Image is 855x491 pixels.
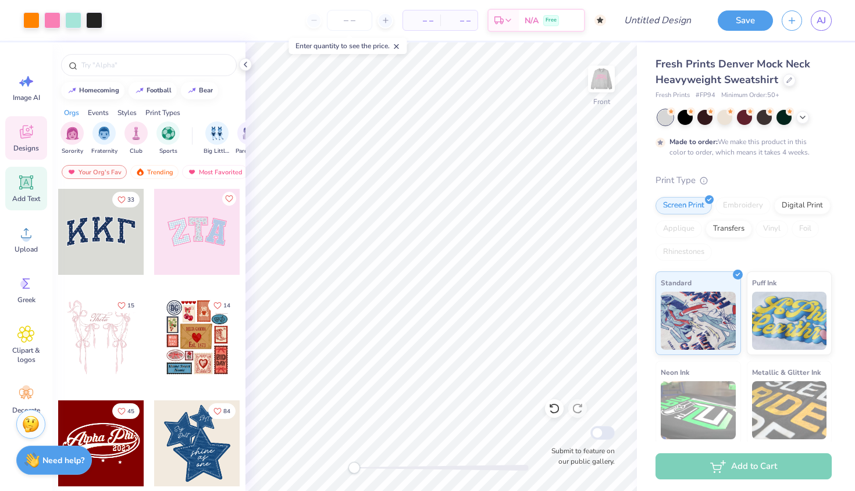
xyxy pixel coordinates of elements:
button: Like [112,298,140,313]
img: Puff Ink [752,292,827,350]
span: – – [410,15,433,27]
button: bear [181,82,218,99]
span: Parent's Weekend [236,147,262,156]
a: AJ [811,10,832,31]
input: Untitled Design [615,9,700,32]
div: filter for Sorority [60,121,84,156]
button: Like [208,298,236,313]
div: Rhinestones [655,243,712,261]
div: Foil [792,220,819,238]
span: Sports [159,147,177,156]
div: Most Favorited [182,165,248,179]
span: Club [130,147,142,156]
div: filter for Sports [156,121,180,156]
div: Accessibility label [348,462,360,474]
img: Parent's Weekend Image [243,127,256,140]
span: # FP94 [696,91,715,101]
div: Enter quantity to see the price. [289,38,407,54]
img: trend_line.gif [135,87,144,94]
button: Like [112,403,140,419]
div: filter for Club [124,121,148,156]
span: 45 [127,408,134,414]
div: Screen Print [655,197,712,214]
div: Trending [130,165,179,179]
img: trend_line.gif [187,87,197,94]
span: 14 [223,303,230,309]
button: filter button [156,121,180,156]
img: Sorority Image [66,127,79,140]
span: Free [546,16,557,24]
span: AJ [817,14,826,27]
button: football [129,82,177,99]
img: Fraternity Image [98,127,111,140]
img: most_fav.gif [67,168,76,176]
span: Add Text [12,194,40,203]
span: – – [447,15,471,27]
img: Metallic & Glitter Ink [752,381,827,439]
div: Embroidery [715,197,771,214]
span: Fresh Prints [655,91,690,101]
div: filter for Parent's Weekend [236,121,262,156]
span: Neon Ink [661,366,689,378]
img: Club Image [130,127,142,140]
img: most_fav.gif [187,168,197,176]
label: Submit to feature on our public gallery. [545,446,615,467]
div: We make this product in this color to order, which means it takes 4 weeks. [669,137,813,157]
div: Print Type [655,174,832,187]
button: Like [112,192,140,207]
span: Upload [15,245,38,254]
div: Applique [655,220,702,238]
span: Image AI [13,93,40,102]
button: Save [718,10,773,31]
span: Big Little Reveal [204,147,230,156]
strong: Made to order: [669,137,718,146]
img: Neon Ink [661,381,736,439]
span: Greek [17,295,35,304]
div: Orgs [64,107,79,118]
button: Like [208,403,236,419]
span: Fresh Prints Denver Mock Neck Heavyweight Sweatshirt [655,57,810,87]
div: filter for Fraternity [91,121,117,156]
span: Fraternity [91,147,117,156]
div: Transfers [706,220,752,238]
div: Events [88,107,109,118]
button: Like [222,192,236,206]
button: filter button [91,121,117,156]
div: Styles [117,107,137,118]
span: Puff Ink [752,277,776,289]
img: trending.gif [136,168,145,176]
span: Clipart & logos [7,346,45,364]
span: Sorority [62,147,83,156]
span: Standard [661,277,692,289]
button: filter button [60,121,84,156]
input: – – [327,10,372,31]
div: Vinyl [756,220,788,238]
button: homecoming [61,82,124,99]
div: filter for Big Little Reveal [204,121,230,156]
button: filter button [204,121,230,156]
div: Print Types [145,107,180,118]
span: 33 [127,197,134,203]
div: homecoming [79,87,119,94]
span: 15 [127,303,134,309]
span: Minimum Order: 50 + [721,91,779,101]
span: Metallic & Glitter Ink [752,366,821,378]
img: trend_line.gif [67,87,77,94]
strong: Need help? [42,455,84,466]
div: football [147,87,172,94]
img: Big Little Reveal Image [211,127,223,140]
button: filter button [236,121,262,156]
img: Standard [661,292,736,350]
span: Decorate [12,406,40,415]
span: Designs [13,144,39,153]
div: Your Org's Fav [62,165,127,179]
img: Front [590,67,613,91]
span: 84 [223,408,230,414]
div: Front [593,96,610,107]
input: Try "Alpha" [80,59,229,71]
button: filter button [124,121,148,156]
div: Digital Print [774,197,831,214]
div: bear [199,87,213,94]
img: Sports Image [162,127,175,140]
span: N/A [525,15,539,27]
